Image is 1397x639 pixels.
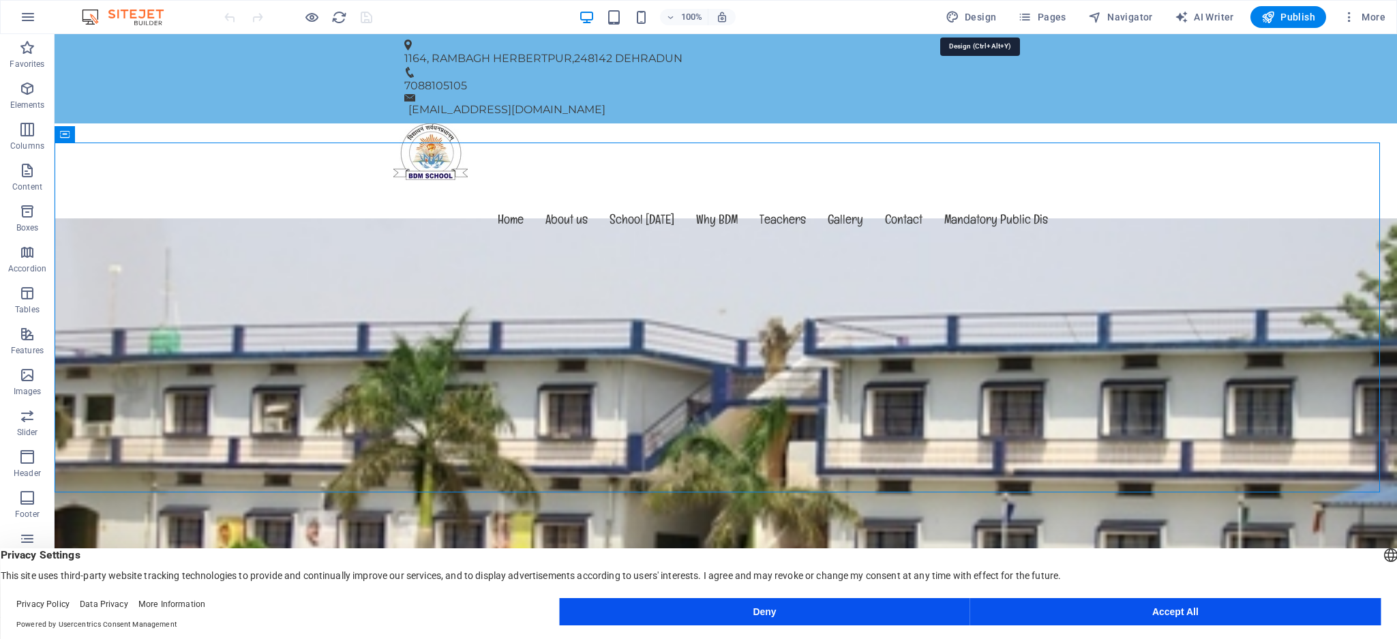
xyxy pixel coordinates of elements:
p: Tables [15,304,40,315]
span: Publish [1261,10,1315,24]
p: Content [12,181,42,192]
span: More [1342,10,1385,24]
button: reload [331,9,347,25]
span: Design [946,10,997,24]
span: Pages [1018,10,1066,24]
button: Pages [1012,6,1071,28]
h6: 100% [680,9,702,25]
i: Reload page [331,10,347,25]
p: Favorites [10,59,44,70]
p: Accordion [8,263,46,274]
span: AI Writer [1175,10,1234,24]
button: More [1337,6,1391,28]
p: Header [14,468,41,479]
p: Images [14,386,42,397]
p: Slider [17,427,38,438]
p: Boxes [16,222,39,233]
i: On resize automatically adjust zoom level to fit chosen device. [716,11,728,23]
p: Features [11,345,44,356]
p: Elements [10,100,45,110]
button: Click here to leave preview mode and continue editing [303,9,320,25]
button: Design [940,6,1002,28]
button: AI Writer [1169,6,1240,28]
span: Navigator [1088,10,1153,24]
button: Publish [1250,6,1326,28]
button: Navigator [1083,6,1158,28]
img: Editor Logo [78,9,181,25]
button: 100% [660,9,708,25]
p: Footer [15,509,40,520]
p: Columns [10,140,44,151]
